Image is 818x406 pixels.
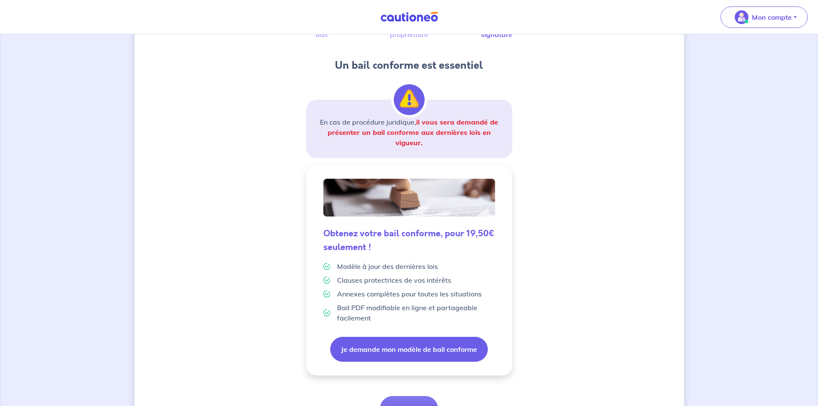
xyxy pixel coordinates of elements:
[323,227,495,254] h5: Obtenez votre bail conforme, pour 19,50€ seulement !
[337,275,451,285] p: Clauses protectrices de vos intérêts
[735,10,748,24] img: illu_account_valid_menu.svg
[313,21,330,38] label: Informations bail
[721,6,808,28] button: illu_account_valid_menu.svgMon compte
[337,289,482,299] p: Annexes complètes pour toutes les situations
[316,117,502,148] p: En cas de procédure juridique,
[752,12,792,22] p: Mon compte
[394,84,425,115] img: illu_alert.svg
[306,58,512,72] h4: Un bail conforme est essentiel
[377,12,441,22] img: Cautioneo
[337,261,438,272] p: Modèle à jour des dernières lois
[488,21,505,38] label: Paiement signature
[328,118,499,147] strong: il vous sera demandé de présenter un bail conforme aux dernières lois en vigueur.
[401,21,418,38] label: Informations propriétaire
[337,302,495,323] p: Bail PDF modifiable en ligne et partageable facilement
[330,337,488,362] button: Je demande mon modèle de bail conforme
[323,179,495,217] img: valid-lease.png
